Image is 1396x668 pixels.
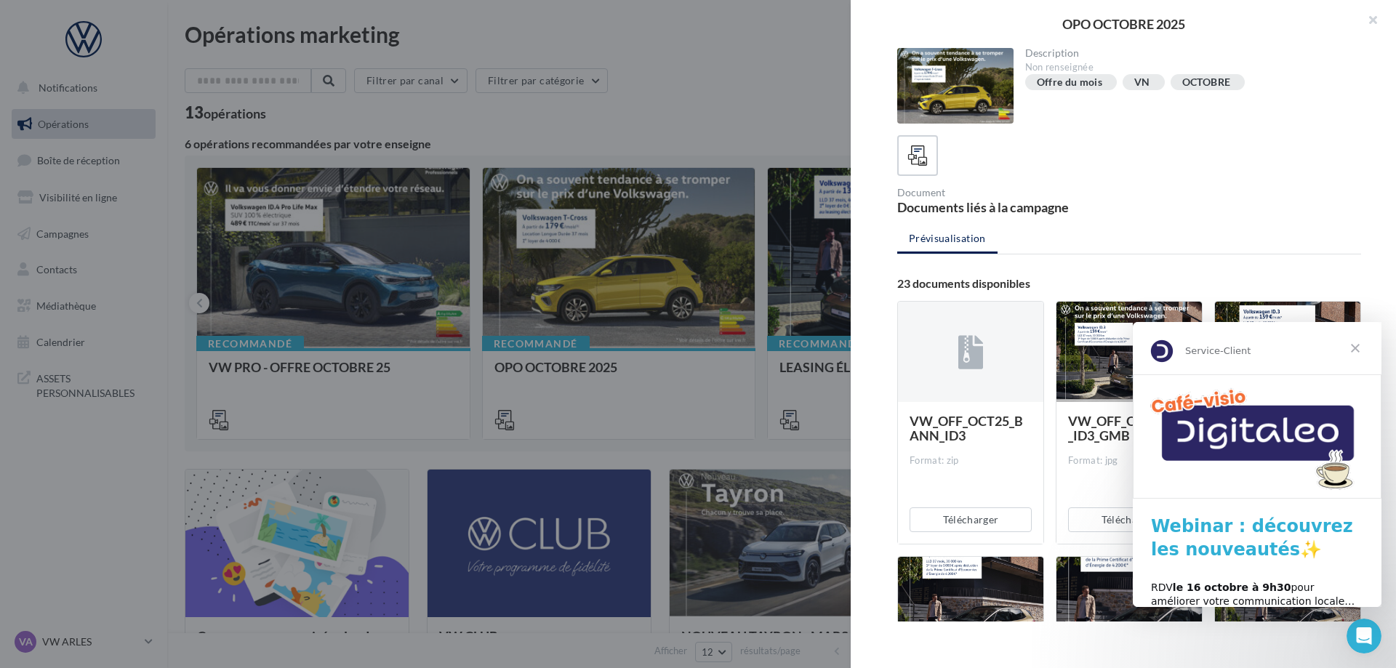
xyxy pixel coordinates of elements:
button: Télécharger [910,507,1032,532]
span: VW_OFF_OCT25_RS_ID3_GMB [1068,413,1189,443]
span: VW_OFF_OCT25_BANN_ID3 [910,413,1023,443]
button: Télécharger [1068,507,1190,532]
div: OPO OCTOBRE 2025 [874,17,1373,31]
div: 23 documents disponibles [897,278,1361,289]
div: RDV pour améliorer votre communication locale… et attirer plus de clients ! [18,259,230,302]
div: Document [897,188,1123,198]
iframe: Intercom live chat message [1133,322,1381,607]
div: VN [1134,77,1150,88]
div: Non renseignée [1025,61,1350,74]
div: Description [1025,48,1350,58]
div: Format: jpg [1068,454,1190,467]
b: le 16 octobre à 9h30 [40,259,159,271]
div: Offre du mois [1037,77,1103,88]
iframe: Intercom live chat [1347,619,1381,653]
div: Documents liés à la campagne [897,201,1123,214]
div: Format: zip [910,454,1032,467]
div: OCTOBRE [1182,77,1230,88]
